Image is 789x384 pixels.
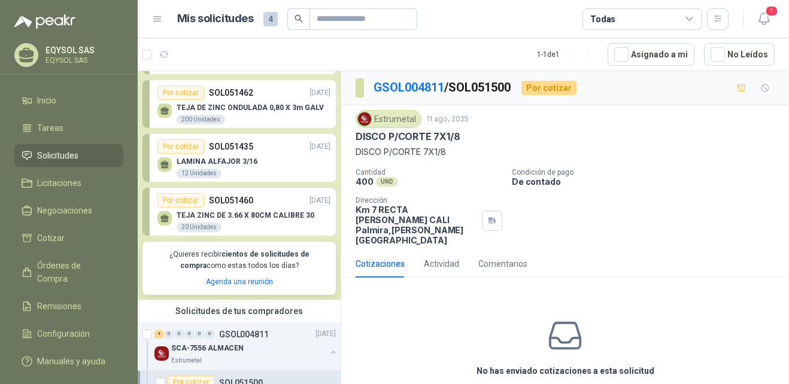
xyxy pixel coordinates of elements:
[14,295,123,318] a: Remisiones
[142,134,336,182] a: Por cotizarSOL051435[DATE] LAMINA ALFAJOR 3/1612 Unidades
[177,169,221,178] div: 12 Unidades
[14,14,75,29] img: Logo peakr
[177,157,257,166] p: LAMINA ALFAJOR 3/16
[219,330,269,339] p: GSOL004811
[195,330,204,339] div: 0
[14,199,123,222] a: Negociaciones
[704,43,775,66] button: No Leídos
[14,144,123,167] a: Solicitudes
[263,12,278,26] span: 4
[37,231,65,245] span: Cotizar
[309,195,330,206] p: [DATE]
[14,117,123,139] a: Tareas
[356,168,502,176] p: Cantidad
[177,223,221,232] div: 20 Unidades
[374,78,512,97] p: / SOL051500
[356,196,477,205] p: Dirección
[177,103,324,112] p: TEJA DE ZINC ONDULADA 0,80 X 3m GALV
[608,43,694,66] button: Asignado a mi
[765,5,778,17] span: 1
[154,330,163,339] div: 4
[37,259,112,285] span: Órdenes de Compra
[37,355,105,368] span: Manuales y ayuda
[14,254,123,290] a: Órdenes de Compra
[358,112,371,126] img: Company Logo
[177,115,225,124] div: 200 Unidades
[590,13,615,26] div: Todas
[356,145,775,159] p: DISCO P/CORTE 7X1/8
[14,227,123,249] a: Cotizar
[177,211,314,220] p: TEJA ZINC DE 3.66 X 80CM CALIBRE 30
[138,300,341,322] div: Solicitudes de tus compradores
[37,176,81,190] span: Licitaciones
[537,45,598,64] div: 1 - 1 de 1
[154,346,169,361] img: Company Logo
[512,168,784,176] p: Condición de pago
[37,300,81,313] span: Remisiones
[171,343,244,354] p: SCA-7556 ALMACEN
[309,141,330,153] p: [DATE]
[753,8,775,30] button: 1
[478,257,527,270] div: Comentarios
[209,86,253,99] p: SOL051462
[374,80,444,95] a: GSOL004811
[356,205,477,245] p: Km 7 RECTA [PERSON_NAME] CALI Palmira , [PERSON_NAME][GEOGRAPHIC_DATA]
[205,330,214,339] div: 0
[37,149,78,162] span: Solicitudes
[171,356,202,365] p: Estrumetal
[356,257,405,270] div: Cotizaciones
[309,87,330,99] p: [DATE]
[521,81,576,95] div: Por cotizar
[142,80,336,128] a: Por cotizarSOL051462[DATE] TEJA DE ZINC ONDULADA 0,80 X 3m GALV200 Unidades
[315,328,336,340] p: [DATE]
[209,140,253,153] p: SOL051435
[177,10,254,28] h1: Mis solicitudes
[512,176,784,187] p: De contado
[165,330,174,339] div: 0
[142,188,336,236] a: Por cotizarSOL051460[DATE] TEJA ZINC DE 3.66 X 80CM CALIBRE 3020 Unidades
[37,204,92,217] span: Negociaciones
[157,86,204,100] div: Por cotizar
[37,327,90,340] span: Configuración
[376,177,398,187] div: UND
[180,250,309,270] b: cientos de solicitudes de compra
[14,172,123,194] a: Licitaciones
[157,193,204,208] div: Por cotizar
[37,94,56,107] span: Inicio
[206,278,273,286] a: Agenda una reunión
[14,322,123,345] a: Configuración
[356,110,421,128] div: Estrumetal
[138,7,341,300] div: Por cotizarSOL051493[DATE] CADENA 06B CON PIN EXTENDIDO X METROS30 UnidadesPor cotizarSOL051462[D...
[175,330,184,339] div: 0
[426,114,469,125] p: 11 ago, 2025
[295,14,303,23] span: search
[356,130,460,143] p: DISCO P/CORTE 7X1/8
[424,257,459,270] div: Actividad
[45,57,120,64] p: EQYSOL SAS
[157,139,204,154] div: Por cotizar
[45,46,120,54] p: EQYSOL SAS
[209,194,253,207] p: SOL051460
[14,350,123,373] a: Manuales y ayuda
[37,121,63,135] span: Tareas
[154,327,338,365] a: 4 0 0 0 0 0 GSOL004811[DATE] Company LogoSCA-7556 ALMACENEstrumetal
[477,364,654,377] h3: No has enviado cotizaciones a esta solicitud
[150,249,329,272] p: ¿Quieres recibir como estas todos los días?
[356,176,374,187] p: 400
[185,330,194,339] div: 0
[14,89,123,112] a: Inicio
